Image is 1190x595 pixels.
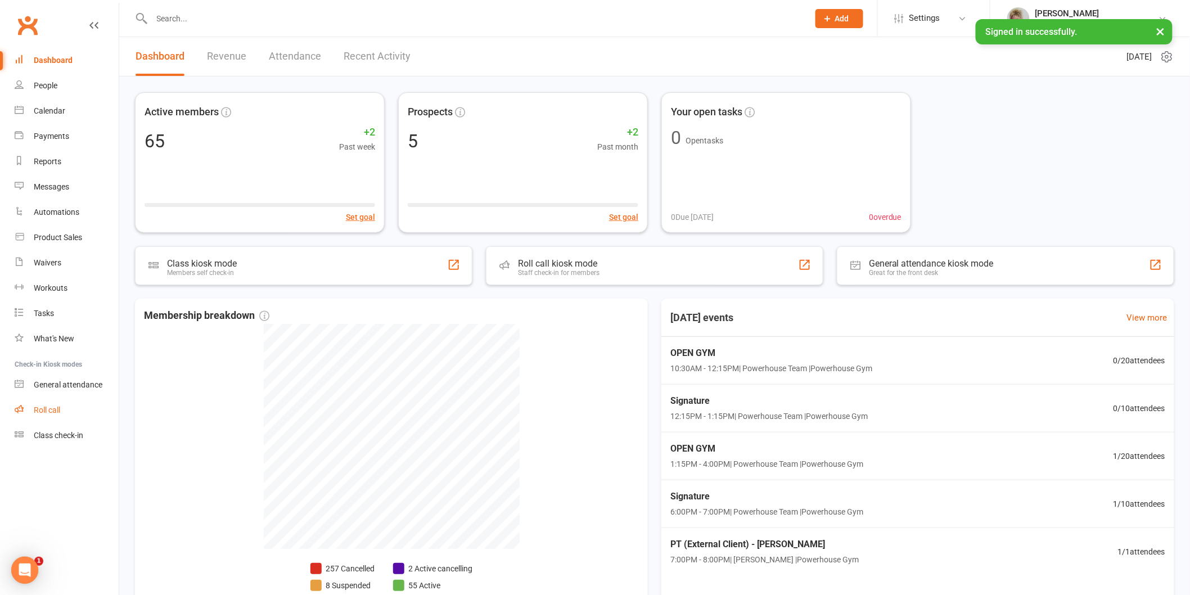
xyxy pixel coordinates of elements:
span: Settings [909,6,940,31]
span: +2 [597,124,638,141]
span: Active members [145,104,219,120]
div: People [34,81,57,90]
div: Class check-in [34,431,83,440]
div: Members self check-in [167,269,237,277]
a: Revenue [207,37,246,76]
div: Workouts [34,283,67,292]
li: 55 Active [393,579,473,592]
div: 0 [671,129,681,147]
button: Set goal [609,211,638,223]
span: OPEN GYM [670,441,863,456]
span: 6:00PM - 7:00PM | Powerhouse Team | Powerhouse Gym [670,506,863,518]
div: Automations [34,208,79,217]
li: 2 Active cancelling [393,562,473,575]
div: General attendance kiosk mode [869,258,994,269]
a: Payments [15,124,119,149]
div: Reports [34,157,61,166]
a: Reports [15,149,119,174]
div: Roll call kiosk mode [518,258,599,269]
a: Workouts [15,276,119,301]
span: 10:30AM - 12:15PM | Powerhouse Team | Powerhouse Gym [670,362,872,375]
span: 7:00PM - 8:00PM | [PERSON_NAME] | Powerhouse Gym [670,553,859,566]
div: Payments [34,132,69,141]
div: Calendar [34,106,65,115]
div: Open Intercom Messenger [11,557,38,584]
a: General attendance kiosk mode [15,372,119,398]
span: Membership breakdown [144,308,269,324]
div: 65 [145,132,165,150]
button: Add [815,9,863,28]
a: Attendance [269,37,321,76]
span: 1 / 20 attendees [1114,450,1165,462]
li: 257 Cancelled [310,562,375,575]
a: Product Sales [15,225,119,250]
a: Calendar [15,98,119,124]
a: Waivers [15,250,119,276]
span: Signature [670,489,863,504]
span: 1 / 10 attendees [1114,498,1165,510]
span: Past month [597,141,638,153]
div: Staff check-in for members [518,269,599,277]
a: Clubworx [13,11,42,39]
a: People [15,73,119,98]
h3: [DATE] events [661,308,742,328]
a: Roll call [15,398,119,423]
a: View more [1127,311,1168,324]
span: 0 Due [DATE] [671,211,714,223]
span: 0 / 10 attendees [1114,402,1165,414]
div: Powerhouse Physiotherapy Pty Ltd [1035,19,1159,29]
span: 0 / 20 attendees [1114,354,1165,367]
span: Signature [670,394,868,408]
img: thumb_image1590539733.png [1007,7,1030,30]
span: 0 overdue [869,211,901,223]
div: General attendance [34,380,102,389]
a: Tasks [15,301,119,326]
span: 1 / 1 attendees [1118,546,1165,558]
a: What's New [15,326,119,351]
span: Prospects [408,104,453,120]
div: Messages [34,182,69,191]
a: Automations [15,200,119,225]
button: Set goal [346,211,375,223]
div: Roll call [34,405,60,414]
div: What's New [34,334,74,343]
div: Waivers [34,258,61,267]
a: Dashboard [136,37,184,76]
span: Your open tasks [671,104,742,120]
button: × [1151,19,1171,43]
li: 8 Suspended [310,579,375,592]
span: 12:15PM - 1:15PM | Powerhouse Team | Powerhouse Gym [670,410,868,422]
span: Past week [339,141,375,153]
div: Great for the front desk [869,269,994,277]
span: Open tasks [686,136,723,145]
a: Recent Activity [344,37,411,76]
a: Dashboard [15,48,119,73]
span: 1:15PM - 4:00PM | Powerhouse Team | Powerhouse Gym [670,458,863,470]
div: Tasks [34,309,54,318]
div: 5 [408,132,418,150]
span: Add [835,14,849,23]
input: Search... [148,11,801,26]
span: 1 [34,557,43,566]
div: Product Sales [34,233,82,242]
div: Class kiosk mode [167,258,237,269]
div: [PERSON_NAME] [1035,8,1159,19]
a: Messages [15,174,119,200]
a: Class kiosk mode [15,423,119,448]
span: Signed in successfully. [986,26,1078,37]
span: [DATE] [1127,50,1152,64]
span: PT (External Client) - [PERSON_NAME] [670,537,859,552]
span: OPEN GYM [670,346,872,360]
div: Dashboard [34,56,73,65]
span: +2 [339,124,375,141]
